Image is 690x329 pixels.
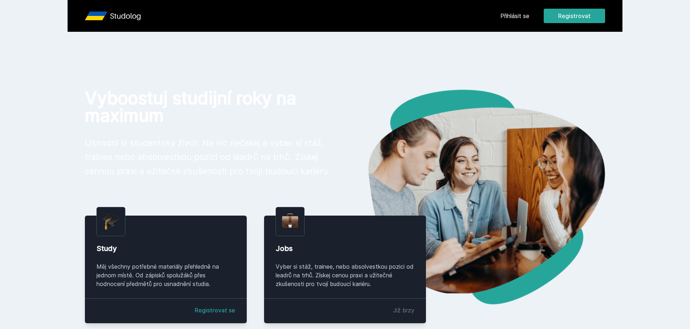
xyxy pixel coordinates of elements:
img: graduation-cap.png [103,213,119,230]
div: Již brzy [393,306,414,315]
div: Study [96,243,235,254]
img: briefcase.png [282,212,298,230]
img: hero.png [345,90,605,304]
div: Jobs [276,243,414,254]
button: Registrovat [544,9,605,23]
div: Měj všechny potřebné materiály přehledně na jednom místě. Od zápisků spolužáků přes hodnocení pře... [96,262,235,288]
a: Registrovat se [195,306,235,315]
h1: Vyboostuj studijní roky na maximum [85,90,333,124]
a: Přihlásit se [500,12,529,20]
div: Vyber si stáž, trainee, nebo absolvestkou pozici od leadrů na trhů. Získej cenou praxi a užitečné... [276,262,414,288]
p: Usnadni si studentský život. Na nic nečekej a vyber si stáž, trainee nebo absolvestkou pozici od ... [85,136,333,178]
